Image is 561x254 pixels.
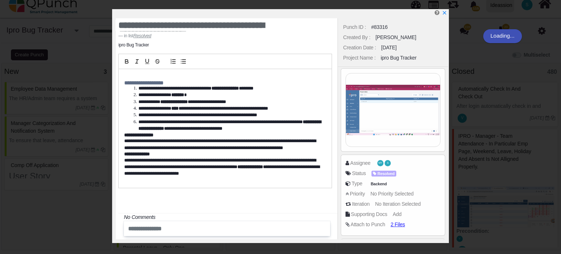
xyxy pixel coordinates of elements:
[442,10,447,16] a: x
[442,10,447,15] svg: x
[118,42,149,48] li: ipro Bug Tracker
[435,10,439,15] i: Edit Punch
[483,29,522,43] div: Loading...
[124,214,155,220] i: No Comments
